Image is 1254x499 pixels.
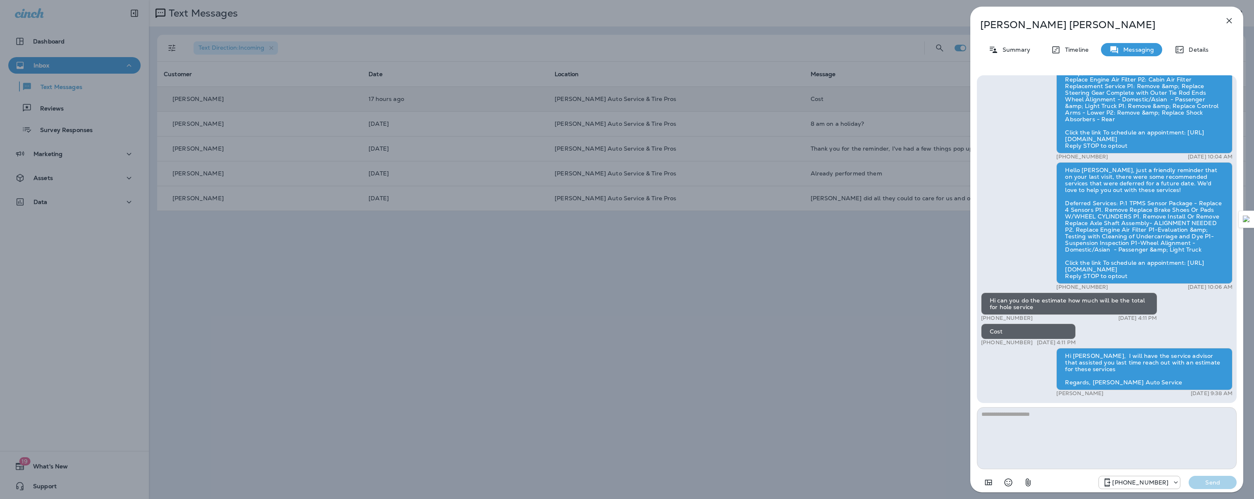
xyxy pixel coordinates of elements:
p: [DATE] 10:06 AM [1188,284,1232,290]
div: Hello [PERSON_NAME], just a friendly reminder that on your last visit, there were some recommende... [1056,5,1232,154]
p: Messaging [1119,46,1154,53]
p: [PHONE_NUMBER] [1112,479,1168,486]
p: [DATE] 4:11 PM [1118,315,1157,321]
p: [DATE] 9:38 AM [1191,390,1232,397]
img: Detect Auto [1243,216,1250,223]
p: [DATE] 10:04 AM [1188,154,1232,160]
p: Details [1185,46,1209,53]
button: Select an emoji [1000,474,1017,491]
p: Timeline [1061,46,1089,53]
p: [PHONE_NUMBER] [1056,154,1108,160]
div: Hello [PERSON_NAME], just a friendly reminder that on your last visit, there were some recommende... [1056,162,1232,284]
p: [PERSON_NAME] [1056,390,1103,397]
div: Hi [PERSON_NAME], I will have the service advisor that assisted you last time reach out with an e... [1056,348,1232,390]
button: Add in a premade template [980,474,997,491]
div: +1 (831) 230-8949 [1099,477,1180,487]
p: Summary [998,46,1030,53]
p: [DATE] 4:11 PM [1037,339,1076,346]
p: [PERSON_NAME] [PERSON_NAME] [980,19,1206,31]
div: Hi can you do the estimate how much will be the total for hole service [981,293,1157,315]
p: [PHONE_NUMBER] [981,315,1033,321]
p: [PHONE_NUMBER] [1056,284,1108,290]
p: [PHONE_NUMBER] [981,339,1033,346]
div: Cost [981,324,1076,339]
